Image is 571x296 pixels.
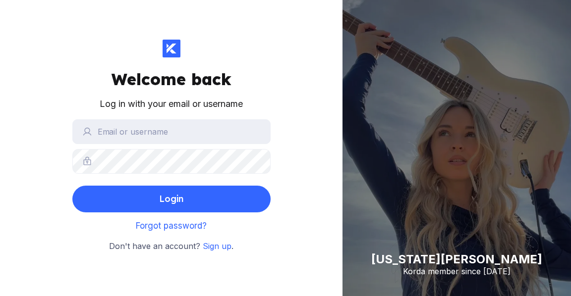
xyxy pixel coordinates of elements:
[203,241,231,251] a: Sign up
[109,240,233,253] small: Don't have an account? .
[100,97,243,111] div: Log in with your email or username
[72,119,271,144] input: Email or username
[112,69,231,89] div: Welcome back
[371,266,542,276] div: Korda member since [DATE]
[159,189,183,209] div: Login
[371,252,542,266] div: [US_STATE][PERSON_NAME]
[136,221,207,231] a: Forgot password?
[72,186,271,212] button: Login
